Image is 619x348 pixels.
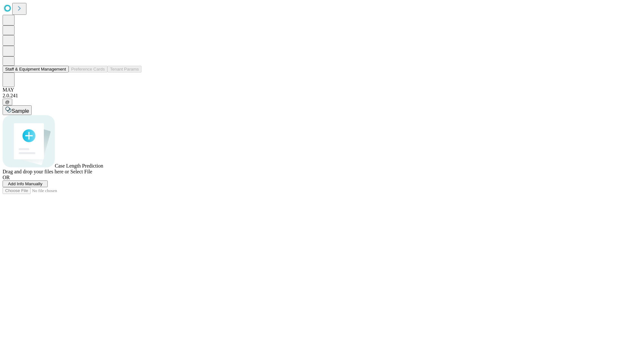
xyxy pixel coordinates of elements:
button: Sample [3,105,32,115]
div: MAY [3,87,616,93]
span: Drag and drop your files here or [3,169,69,174]
span: @ [5,100,10,104]
span: Select File [70,169,92,174]
button: @ [3,99,12,105]
span: OR [3,175,10,180]
span: Add Info Manually [8,181,43,186]
div: 2.0.241 [3,93,616,99]
button: Tenant Params [107,66,142,72]
button: Preference Cards [69,66,107,72]
button: Staff & Equipment Management [3,66,69,72]
span: Sample [12,108,29,114]
span: Case Length Prediction [55,163,103,169]
button: Add Info Manually [3,180,48,187]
